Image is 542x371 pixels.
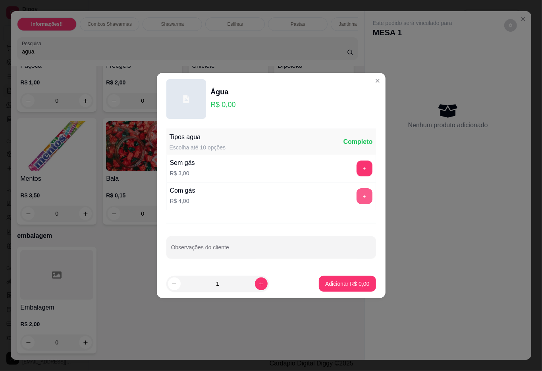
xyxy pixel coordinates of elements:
[357,161,372,176] button: add
[168,277,181,290] button: decrease-product-quantity
[170,197,195,205] p: R$ 4,00
[211,86,236,98] div: Água
[319,276,376,292] button: Adicionar R$ 0,00
[170,143,226,151] div: Escolha até 10 opções
[325,280,369,288] p: Adicionar R$ 0,00
[170,169,195,177] p: R$ 3,00
[211,99,236,110] p: R$ 0,00
[170,186,195,195] div: Com gás
[170,132,226,142] div: Tipos agua
[170,158,195,168] div: Sem gás
[371,75,384,87] button: Close
[343,137,373,147] div: Completo
[255,277,268,290] button: increase-product-quantity
[171,247,371,254] input: Observações do cliente
[357,188,372,204] button: add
